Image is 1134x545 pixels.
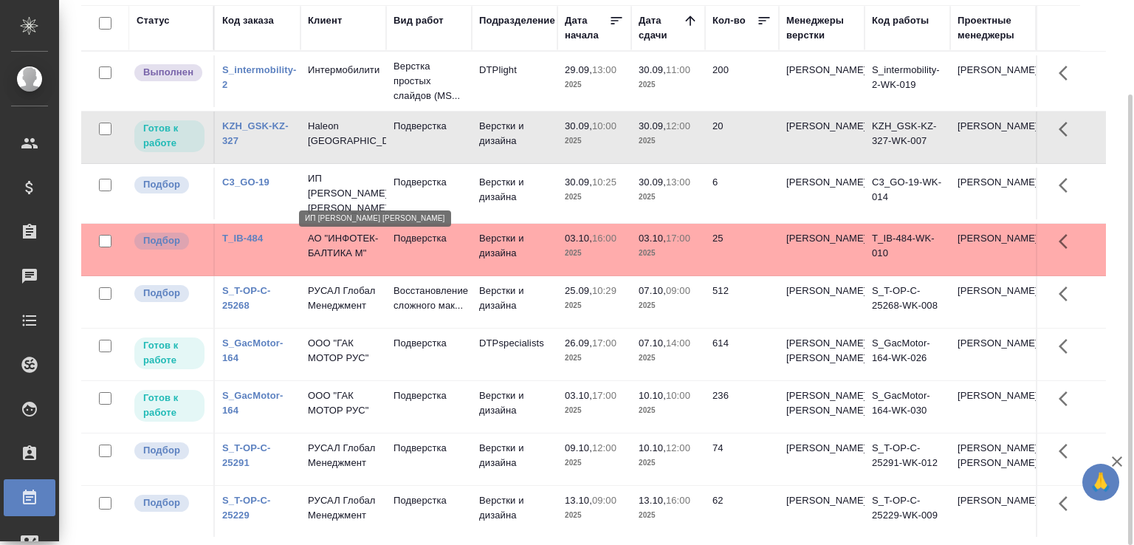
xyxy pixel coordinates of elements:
td: [PERSON_NAME] [950,276,1036,328]
p: 03.10, [639,233,666,244]
td: 200 [705,55,779,107]
p: Подверстка [394,336,464,351]
p: 03.10, [565,390,592,401]
span: 🙏 [1088,467,1113,498]
p: Подверстка [394,493,464,508]
button: Здесь прячутся важные кнопки [1050,381,1085,417]
td: S_intermobility-2-WK-019 [865,55,950,107]
a: S_intermobility-2 [222,64,296,90]
p: Подбор [143,233,180,248]
button: Здесь прячутся важные кнопки [1050,486,1085,521]
button: Здесь прячутся важные кнопки [1050,168,1085,203]
p: 2025 [639,134,698,148]
p: Haleon [GEOGRAPHIC_DATA] [308,119,379,148]
p: 26.09, [565,337,592,349]
p: Подверстка [394,231,464,246]
td: [PERSON_NAME] [950,381,1036,433]
p: 12:00 [666,442,690,453]
p: [PERSON_NAME] [786,63,857,78]
div: Менеджеры верстки [786,13,857,43]
p: [PERSON_NAME] [786,493,857,508]
a: S_T-OP-C-25268 [222,285,271,311]
button: Здесь прячутся важные кнопки [1050,276,1085,312]
div: Можно подбирать исполнителей [133,231,206,251]
td: S_GacMotor-164-WK-026 [865,329,950,380]
td: Верстки и дизайна [472,112,557,163]
div: Можно подбирать исполнителей [133,284,206,304]
td: DTPspecialists [472,329,557,380]
p: 2025 [565,246,624,261]
p: 2025 [639,190,698,205]
a: KZH_GSK-KZ-327 [222,120,289,146]
p: 2025 [639,78,698,92]
div: Кол-во [712,13,746,28]
p: 2025 [639,508,698,523]
p: ИП [PERSON_NAME] [PERSON_NAME] [308,171,379,216]
div: Подразделение [479,13,555,28]
p: АО "ИНФОТЕК-БАЛТИКА М" [308,231,379,261]
a: S_T-OP-C-25229 [222,495,271,521]
td: S_T-OP-C-25291-WK-012 [865,433,950,485]
p: [PERSON_NAME] [786,119,857,134]
p: [PERSON_NAME] [786,175,857,190]
p: [PERSON_NAME] [786,441,857,456]
td: S_T-OP-C-25268-WK-008 [865,276,950,328]
td: [PERSON_NAME] [950,112,1036,163]
td: [PERSON_NAME] [950,486,1036,538]
p: РУСАЛ Глобал Менеджмент [308,284,379,313]
p: 09:00 [592,495,616,506]
td: [PERSON_NAME] [950,224,1036,275]
button: Здесь прячутся важные кнопки [1050,55,1085,91]
p: 30.09, [639,176,666,188]
p: [PERSON_NAME], [PERSON_NAME] [786,388,857,418]
td: Верстки и дизайна [472,381,557,433]
p: 2025 [639,456,698,470]
p: Интермобилити [308,63,379,78]
p: 30.09, [639,120,666,131]
p: 17:00 [592,390,616,401]
td: 512 [705,276,779,328]
p: 30.09, [565,120,592,131]
p: [PERSON_NAME], [PERSON_NAME] [786,336,857,366]
td: 236 [705,381,779,433]
p: 13.10, [639,495,666,506]
p: 09:00 [666,285,690,296]
p: Готов к работе [143,391,196,420]
p: 10:00 [666,390,690,401]
td: 614 [705,329,779,380]
td: 74 [705,433,779,485]
p: 13.10, [565,495,592,506]
p: 2025 [565,456,624,470]
td: T_IB-484-WK-010 [865,224,950,275]
td: S_GacMotor-164-WK-030 [865,381,950,433]
td: 62 [705,486,779,538]
td: Верстки и дизайна [472,433,557,485]
td: 25 [705,224,779,275]
p: Подбор [143,177,180,192]
p: 13:00 [666,176,690,188]
p: 2025 [639,298,698,313]
p: 2025 [565,190,624,205]
p: Подверстка [394,388,464,403]
div: Можно подбирать исполнителей [133,493,206,513]
p: [PERSON_NAME] [786,231,857,246]
p: 2025 [565,298,624,313]
div: Дата сдачи [639,13,683,43]
p: 11:00 [666,64,690,75]
div: Исполнитель завершил работу [133,63,206,83]
p: 07.10, [639,285,666,296]
button: 🙏 [1082,464,1119,501]
p: 10:25 [592,176,616,188]
p: ООО "ГАК МОТОР РУС" [308,336,379,366]
p: Подверстка [394,119,464,134]
p: 03.10, [565,233,592,244]
td: Верстки и дизайна [472,276,557,328]
div: Исполнитель может приступить к работе [133,336,206,371]
p: 10.10, [639,390,666,401]
p: 12:00 [592,442,616,453]
a: S_T-OP-C-25291 [222,442,271,468]
div: Клиент [308,13,342,28]
p: 10:00 [592,120,616,131]
td: Верстки и дизайна [472,168,557,219]
div: Можно подбирать исполнителей [133,441,206,461]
